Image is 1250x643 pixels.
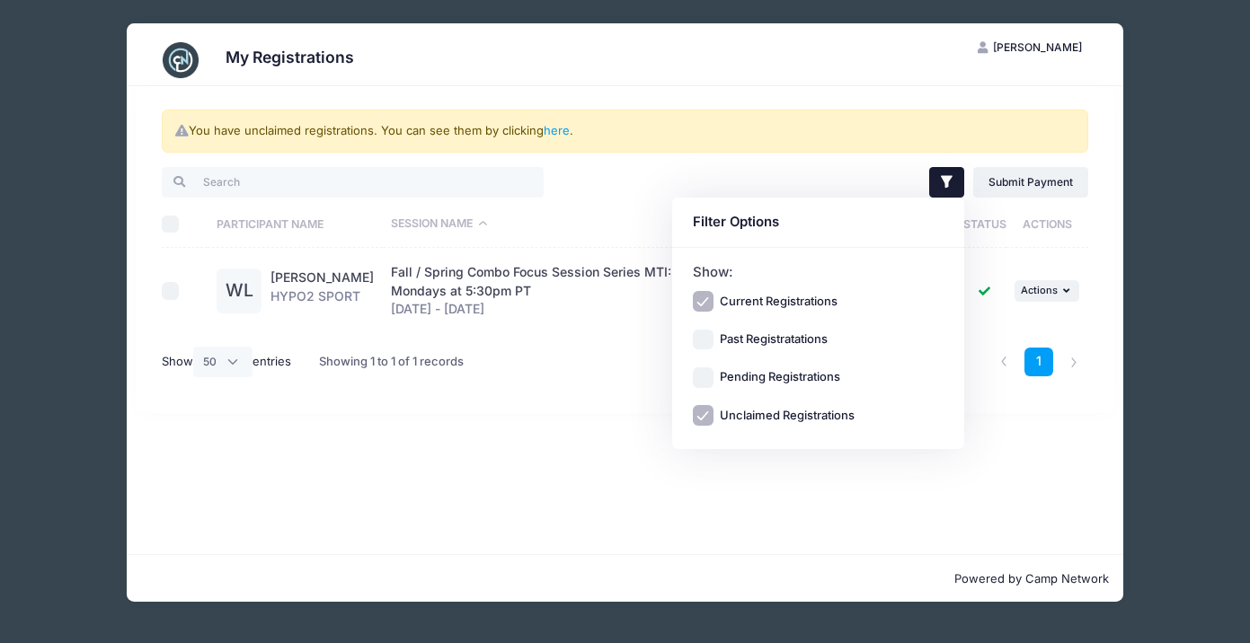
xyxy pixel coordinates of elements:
p: Powered by Camp Network [141,570,1109,588]
span: Fall / Spring Combo Focus Session Series MTI: Practices (Level One & Two) - Mondays at 5:30pm PT [391,264,854,298]
th: Status: activate to sort column ascending [963,200,1006,248]
img: CampNetwork [163,42,199,78]
button: [PERSON_NAME] [962,32,1097,63]
label: Show: [693,262,733,282]
th: Participant Name: activate to sort column ascending [208,200,382,248]
label: Unclaimed Registrations [720,407,855,425]
label: Past Registratations [720,330,828,348]
a: 1 [1024,348,1054,377]
th: Select All [162,200,208,248]
th: Session Name: activate to sort column descending [383,200,909,248]
label: Pending Registrations [720,368,840,386]
a: here [544,123,570,137]
th: Actions: activate to sort column ascending [1006,200,1089,248]
div: You have unclaimed registrations. You can see them by clicking . [162,110,1088,153]
a: Submit Payment [973,167,1089,198]
input: Search [162,167,544,198]
a: WL [217,284,262,299]
select: Showentries [193,347,253,377]
button: Actions [1015,280,1079,302]
span: Actions [1021,284,1058,296]
label: Show entries [162,347,291,377]
a: [PERSON_NAME] [270,269,374,285]
span: [PERSON_NAME] [993,40,1082,54]
label: Current Registrations [720,293,838,311]
div: HYPO2 SPORT [270,269,374,313]
div: Filter Options [693,212,944,232]
div: WL [217,269,262,313]
div: Showing 1 to 1 of 1 records [319,341,464,383]
div: [DATE] - [DATE] [391,263,900,320]
h3: My Registrations [226,48,354,66]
